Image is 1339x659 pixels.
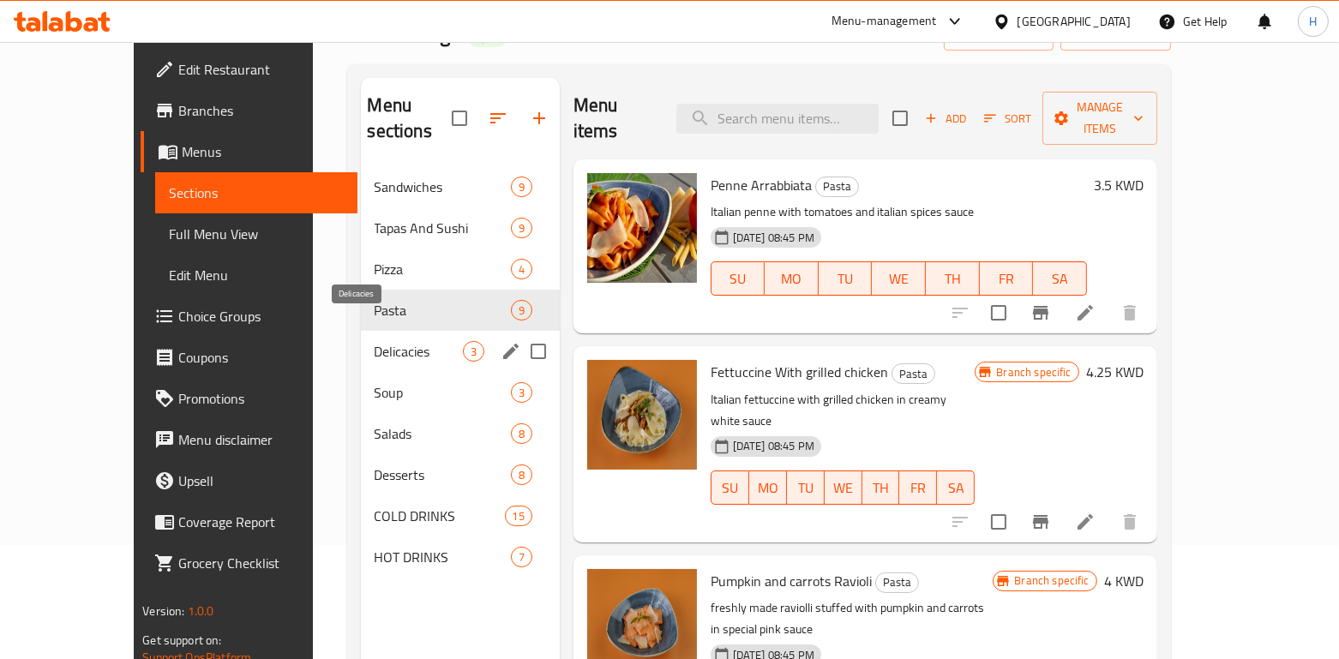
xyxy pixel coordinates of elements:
span: Add item [918,105,973,132]
button: edit [498,338,524,364]
button: WE [872,261,926,296]
div: items [511,300,532,321]
button: TU [819,261,873,296]
h2: Menu items [573,93,656,144]
span: Fettuccine With grilled chicken [711,359,888,385]
span: TH [933,267,973,291]
span: Delicacies [375,341,463,362]
button: Add [918,105,973,132]
h2: Menu sections [368,93,452,144]
img: Penne Arrabbiata [587,173,697,283]
span: Get support on: [142,629,221,651]
button: Add section [519,98,560,139]
input: search [676,104,879,134]
span: Edit Restaurant [178,59,344,80]
span: Version: [142,600,184,622]
button: delete [1109,292,1150,333]
div: Menu-management [832,11,937,32]
div: Salads8 [361,413,560,454]
div: items [511,423,532,444]
span: Select to update [981,504,1017,540]
span: Pasta [892,364,934,384]
a: Menus [141,131,357,172]
span: WE [832,476,856,500]
button: TH [926,261,980,296]
span: Menu disclaimer [178,429,344,450]
span: SA [944,476,968,500]
button: Manage items [1042,92,1157,145]
button: Branch-specific-item [1020,501,1061,542]
span: H [1309,12,1317,31]
a: Coupons [141,337,357,378]
span: Branches [178,100,344,121]
div: items [511,464,532,485]
p: Italian fettuccine with grilled chicken in creamy white sauce [711,389,976,432]
span: Sections [169,183,344,203]
button: TU [787,470,825,505]
a: Edit menu item [1075,303,1096,323]
span: FR [906,476,930,500]
div: items [463,341,484,362]
span: Sort [984,109,1031,129]
div: Soup3 [361,372,560,413]
div: Delicacies3edit [361,331,560,372]
a: Full Menu View [155,213,357,255]
span: TU [794,476,818,500]
span: Coverage Report [178,512,344,532]
span: WE [879,267,919,291]
span: Upsell [178,470,344,491]
span: Choice Groups [178,306,344,327]
span: 15 [506,508,531,524]
div: HOT DRINKS7 [361,536,560,578]
span: 1.0.0 [188,600,214,622]
div: Pizza4 [361,249,560,290]
span: MO [772,267,812,291]
a: Edit Menu [155,255,357,296]
button: FR [980,261,1034,296]
span: Pasta [876,572,918,592]
div: [GEOGRAPHIC_DATA] [1018,12,1131,31]
span: 3 [464,344,483,360]
nav: Menu sections [361,159,560,584]
div: Tapas And Sushi9 [361,207,560,249]
span: SA [1040,267,1080,291]
div: Sandwiches9 [361,166,560,207]
button: delete [1109,501,1150,542]
span: COLD DRINKS [375,506,505,526]
span: TH [869,476,893,500]
span: Manage items [1056,97,1144,140]
div: items [511,382,532,403]
button: SU [711,261,765,296]
span: Select to update [981,295,1017,331]
div: Pasta [815,177,859,197]
span: 9 [512,220,531,237]
span: Promotions [178,388,344,409]
a: Promotions [141,378,357,419]
span: Select all sections [441,100,477,136]
button: SA [937,470,975,505]
span: Soup [375,382,511,403]
span: 8 [512,467,531,483]
div: Pasta [875,572,919,593]
a: Branches [141,90,357,131]
span: Edit Menu [169,265,344,285]
span: Desserts [375,464,511,485]
span: Full Menu View [169,224,344,244]
span: export [1074,24,1157,45]
img: Fettuccine With grilled chicken [587,360,697,470]
span: Pasta [816,177,858,196]
button: SU [711,470,749,505]
h6: 4 KWD [1104,569,1144,593]
span: Coupons [178,347,344,368]
span: Branch specific [1007,572,1096,589]
button: Sort [980,105,1036,132]
span: HOT DRINKS [375,547,511,567]
span: 8 [512,426,531,442]
div: Pasta9 [361,290,560,331]
h6: 3.5 KWD [1094,173,1144,197]
div: Tapas And Sushi [375,218,511,238]
div: items [505,506,532,526]
span: import [958,24,1040,45]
